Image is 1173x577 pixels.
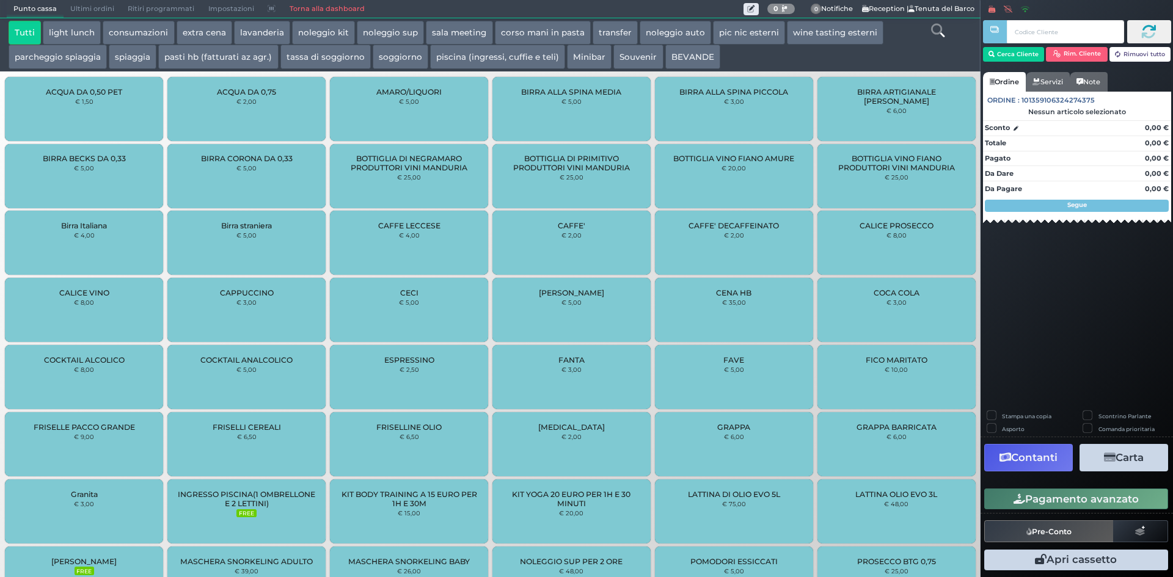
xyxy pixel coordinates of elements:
[503,154,640,172] span: BOTTIGLIA DI PRIMITIVO PRODUTTORI VINI MANDURIA
[400,288,418,297] span: CECI
[1026,72,1070,92] a: Servizi
[399,98,419,105] small: € 5,00
[640,21,711,45] button: noleggio auto
[7,1,64,18] span: Punto cassa
[866,355,927,365] span: FICO MARITATO
[430,45,565,69] button: piscina (ingressi, cuffie e teli)
[180,557,313,566] span: MASCHERA SNORKELING ADULTO
[236,299,257,306] small: € 3,00
[724,98,744,105] small: € 3,00
[202,1,261,18] span: Impostazioni
[51,557,117,566] span: [PERSON_NAME]
[280,45,371,69] button: tassa di soggiorno
[722,164,746,172] small: € 20,00
[886,433,907,440] small: € 6,00
[1145,184,1169,193] strong: 0,00 €
[561,366,582,373] small: € 3,00
[857,557,936,566] span: PROSECCO BTG 0,75
[74,231,95,239] small: € 4,00
[1007,20,1124,43] input: Codice Cliente
[1109,47,1171,62] button: Rimuovi tutto
[201,154,293,163] span: BIRRA CORONA DA 0,33
[400,366,419,373] small: € 2,50
[234,21,290,45] button: lavanderia
[984,488,1168,509] button: Pagamento avanzato
[292,21,355,45] button: noleggio kit
[773,4,778,13] b: 0
[109,45,156,69] button: spiaggia
[236,164,257,172] small: € 5,00
[236,98,257,105] small: € 2,00
[567,45,612,69] button: Minibar
[61,221,107,230] span: Birra Italiana
[558,221,585,230] span: CAFFE'
[235,567,258,575] small: € 39,00
[558,355,585,365] span: FANTA
[713,21,785,45] button: pic nic esterni
[1098,425,1155,433] label: Comanda prioritaria
[43,154,126,163] span: BIRRA BECKS DA 0,33
[220,288,274,297] span: CAPPUCCINO
[886,299,907,306] small: € 3,00
[495,21,591,45] button: corso mani in pasta
[886,107,907,114] small: € 6,00
[74,164,94,172] small: € 5,00
[539,288,604,297] span: [PERSON_NAME]
[1002,412,1051,420] label: Stampa una copia
[1080,444,1168,471] button: Carta
[984,444,1073,471] button: Contanti
[987,95,1020,106] span: Ordine :
[9,45,107,69] button: parcheggio spiaggia
[983,107,1171,116] div: Nessun articolo selezionato
[9,21,41,45] button: Tutti
[985,169,1014,178] strong: Da Dare
[378,221,440,230] span: CAFFE LECCESE
[1002,425,1025,433] label: Asporto
[398,509,420,517] small: € 15,00
[74,299,94,306] small: € 8,00
[74,500,94,507] small: € 3,00
[560,173,583,181] small: € 25,00
[985,139,1006,147] strong: Totale
[983,72,1026,92] a: Ordine
[885,567,908,575] small: € 25,00
[217,87,276,96] span: ACQUA DA 0,75
[885,366,908,373] small: € 10,00
[426,21,492,45] button: sala meeting
[688,490,780,499] span: LATTINA DI OLIO EVO 5L
[1098,412,1151,420] label: Scontrino Parlante
[723,355,744,365] span: FAVE
[282,1,371,18] a: Torna alla dashboard
[559,509,583,517] small: € 20,00
[71,490,98,499] span: Granita
[593,21,638,45] button: transfer
[236,231,257,239] small: € 5,00
[724,433,744,440] small: € 6,00
[503,490,640,508] span: KIT YOGA 20 EURO PER 1H E 30 MINUTI
[717,423,750,432] span: GRAPPA
[74,433,94,440] small: € 9,00
[373,45,428,69] button: soggiorno
[874,288,919,297] span: COCA COLA
[827,154,965,172] span: BOTTIGLIA VINO FIANO PRODUTTORI VINI MANDURIA
[724,366,744,373] small: € 5,00
[1145,154,1169,162] strong: 0,00 €
[376,87,442,96] span: AMARO/LIQUORI
[399,299,419,306] small: € 5,00
[722,500,746,507] small: € 75,00
[716,288,751,297] span: CENA HB
[689,221,779,230] span: CAFFE' DECAFFEINATO
[34,423,135,432] span: FRISELLE PACCO GRANDE
[886,231,907,239] small: € 8,00
[827,87,965,106] span: BIRRA ARTIGIANALE [PERSON_NAME]
[103,21,174,45] button: consumazioni
[1070,72,1107,92] a: Note
[884,500,908,507] small: € 48,00
[561,433,582,440] small: € 2,00
[679,87,788,96] span: BIRRA ALLA SPINA PICCOLA
[1021,95,1095,106] span: 101359106324274375
[724,231,744,239] small: € 2,00
[75,98,93,105] small: € 1,50
[43,21,101,45] button: light lunch
[357,21,424,45] button: noleggio sup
